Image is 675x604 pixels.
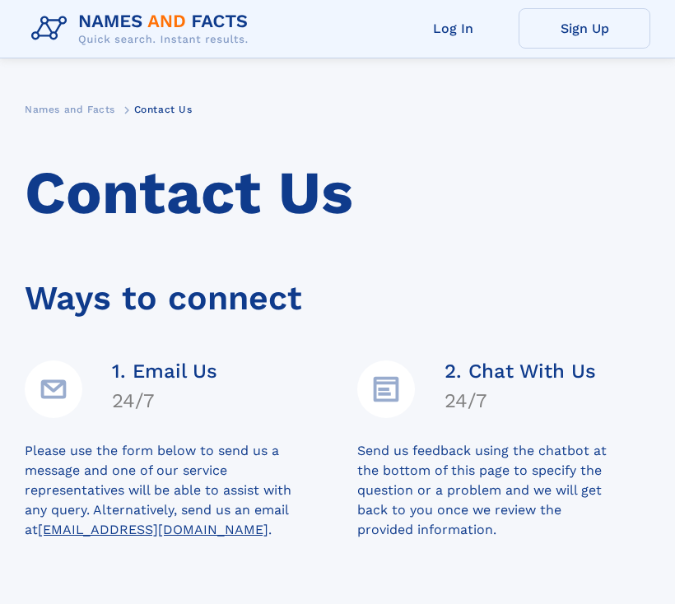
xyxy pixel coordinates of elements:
h4: 2. Chat With Us [445,360,596,383]
h4: 24/7 [445,389,596,412]
h1: Contact Us [25,159,650,228]
a: Sign Up [519,8,650,49]
h4: 1. Email Us [112,360,217,383]
span: Contact Us [134,104,193,115]
img: Details Icon [357,360,415,418]
img: Email Address Icon [25,360,82,418]
div: Send us feedback using the chatbot at the bottom of this page to specify the question or a proble... [357,441,650,540]
a: [EMAIL_ADDRESS][DOMAIN_NAME] [38,522,268,537]
a: Names and Facts [25,99,115,119]
h4: 24/7 [112,389,217,412]
img: Logo Names and Facts [25,7,262,51]
a: Log In [387,8,519,49]
div: Please use the form below to send us a message and one of our service representatives will be abl... [25,441,357,540]
div: Ways to connect [25,256,650,324]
